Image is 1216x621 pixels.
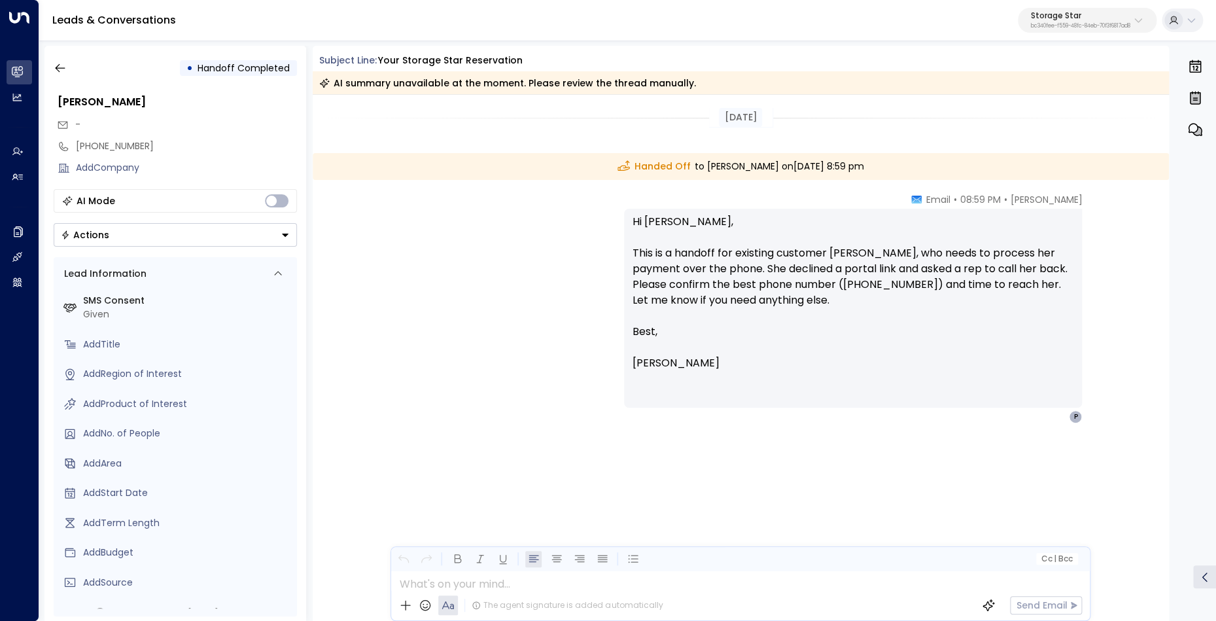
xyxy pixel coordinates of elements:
[83,516,292,530] div: AddTerm Length
[1069,410,1082,423] div: P
[953,193,956,206] span: •
[1003,193,1007,206] span: •
[83,367,292,381] div: AddRegion of Interest
[313,153,1170,180] div: to [PERSON_NAME] on [DATE] 8:59 pm
[83,486,292,500] div: AddStart Date
[1087,193,1113,219] img: 120_headshot.jpg
[54,223,297,247] div: Button group with a nested menu
[1054,554,1056,563] span: |
[632,324,657,340] span: Best,
[83,338,292,351] div: AddTitle
[1036,553,1078,565] button: Cc|Bcc
[83,397,292,411] div: AddProduct of Interest
[76,139,297,153] div: [PHONE_NUMBER]
[186,56,193,80] div: •
[632,355,719,371] span: [PERSON_NAME]
[418,551,434,567] button: Redo
[110,607,258,620] div: Lead created on [DATE] 8:57 pm
[719,108,762,127] div: [DATE]
[319,54,377,67] span: Subject Line:
[83,294,292,308] label: SMS Consent
[76,161,297,175] div: AddCompany
[83,308,292,321] div: Given
[960,193,1000,206] span: 08:59 PM
[75,118,80,131] span: -
[83,546,292,559] div: AddBudget
[617,160,691,173] span: Handed Off
[472,599,663,611] div: The agent signature is added automatically
[54,223,297,247] button: Actions
[198,62,290,75] span: Handoff Completed
[83,427,292,440] div: AddNo. of People
[632,214,1074,324] p: Hi [PERSON_NAME], This is a handoff for existing customer [PERSON_NAME], who needs to process her...
[378,54,523,67] div: Your Storage Star Reservation
[58,94,297,110] div: [PERSON_NAME]
[52,12,176,27] a: Leads & Conversations
[60,267,147,281] div: Lead Information
[319,77,696,90] div: AI summary unavailable at the moment. Please review the thread manually.
[83,457,292,470] div: AddArea
[1010,193,1082,206] span: [PERSON_NAME]
[61,229,109,241] div: Actions
[926,193,950,206] span: Email
[83,576,292,590] div: AddSource
[1031,12,1130,20] p: Storage Star
[77,194,115,207] div: AI Mode
[1031,24,1130,29] p: bc340fee-f559-48fc-84eb-70f3f6817ad8
[1041,554,1073,563] span: Cc Bcc
[1018,8,1156,33] button: Storage Starbc340fee-f559-48fc-84eb-70f3f6817ad8
[395,551,411,567] button: Undo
